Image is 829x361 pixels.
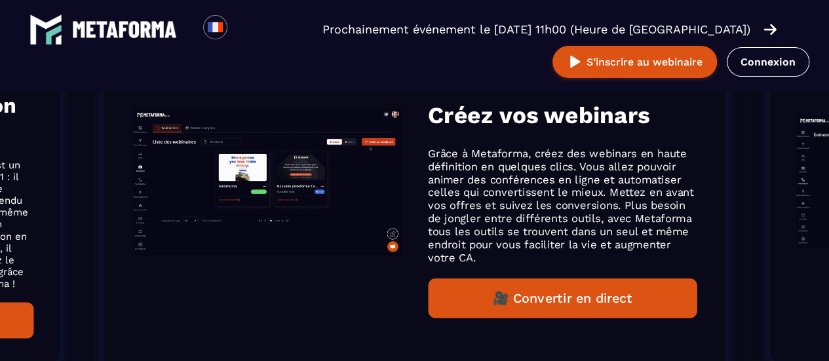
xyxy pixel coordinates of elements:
img: fr [207,19,223,35]
a: Connexion [727,47,809,77]
button: 🎥 Convertir en direct [428,278,697,318]
img: gif [132,108,402,255]
img: logo [29,13,62,46]
img: play [567,54,583,70]
input: Search for option [239,22,248,37]
img: arrow-right [763,22,777,37]
button: S’inscrire au webinaire [552,46,717,78]
h3: Créez vos webinars [428,102,697,129]
p: Prochainement événement le [DATE] 11h00 (Heure de [GEOGRAPHIC_DATA]) [322,20,750,39]
div: Search for option [227,15,260,44]
img: logo [72,21,177,38]
p: Grâce à Metaforma, créez des webinars en haute définition en quelques clics. Vous allez pouvoir a... [428,147,697,263]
